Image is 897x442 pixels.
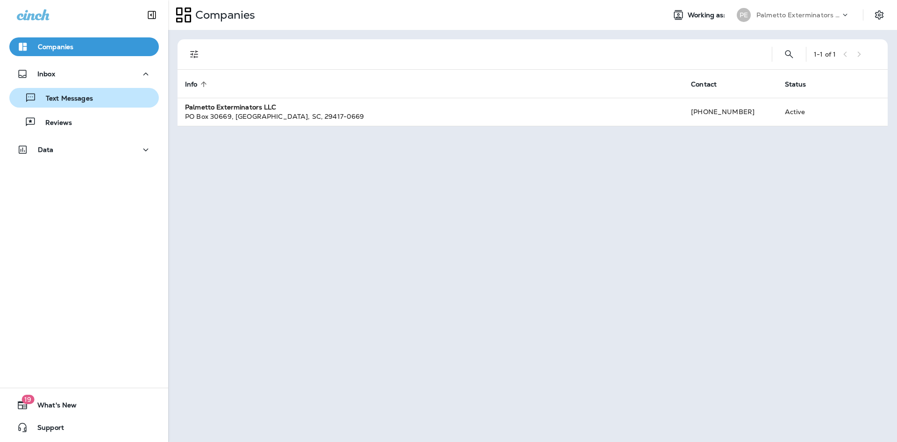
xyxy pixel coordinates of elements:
[691,108,755,116] span: [PHONE_NUMBER]
[871,7,888,23] button: Settings
[37,70,55,78] p: Inbox
[785,80,819,88] span: Status
[36,119,72,128] p: Reviews
[9,37,159,56] button: Companies
[756,11,840,19] p: Palmetto Exterminators LLC
[777,98,837,126] td: Active
[139,6,165,24] button: Collapse Sidebar
[21,395,34,404] span: 19
[9,88,159,108] button: Text Messages
[28,401,77,413] span: What's New
[38,43,73,51] p: Companies
[185,112,676,121] div: PO Box 30669 , [GEOGRAPHIC_DATA] , SC , 29417-0669
[814,51,836,58] div: 1 - 1 of 1
[688,11,727,19] span: Working as:
[38,146,54,153] p: Data
[9,396,159,414] button: 19What's New
[192,8,255,22] p: Companies
[185,80,210,88] span: Info
[36,94,93,103] p: Text Messages
[737,8,751,22] div: PE
[780,45,798,64] button: Search Companies
[185,103,277,111] strong: Palmetto Exterminators LLC
[9,112,159,132] button: Reviews
[28,424,64,435] span: Support
[691,80,717,88] span: Contact
[785,80,806,88] span: Status
[9,418,159,437] button: Support
[185,80,198,88] span: Info
[9,65,159,83] button: Inbox
[691,80,729,88] span: Contact
[9,140,159,159] button: Data
[185,45,204,64] button: Filters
